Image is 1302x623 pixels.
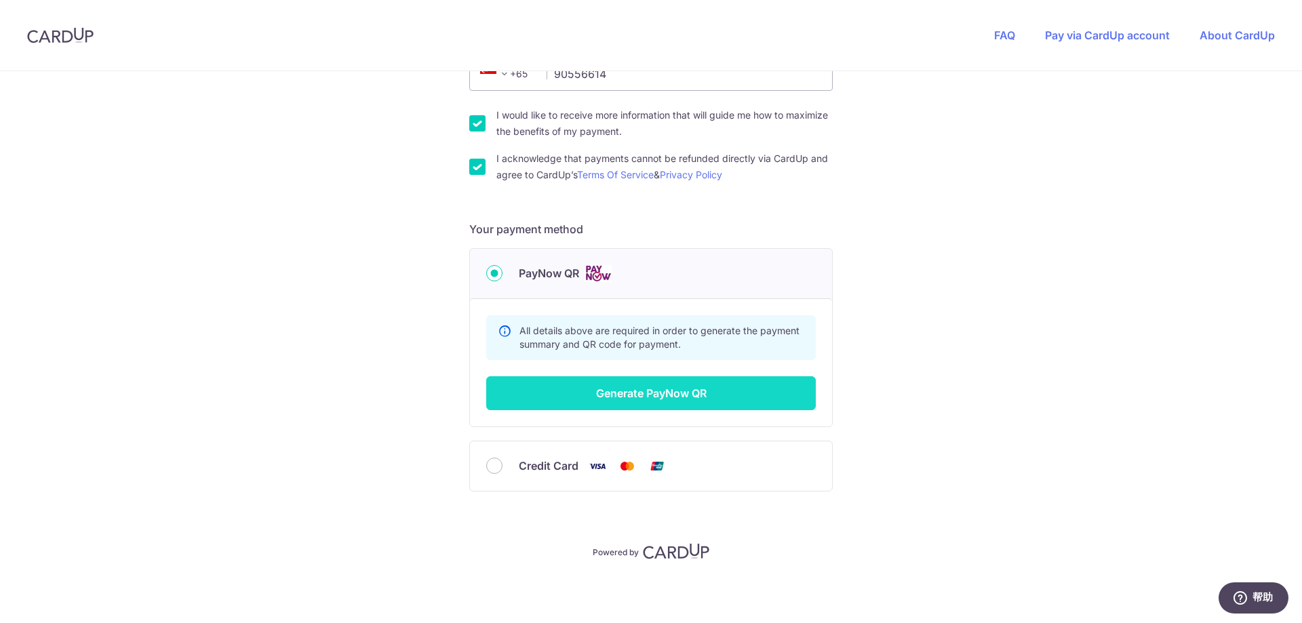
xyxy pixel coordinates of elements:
a: Terms Of Service [577,169,654,180]
div: PayNow QR Cards logo [486,265,816,282]
span: All details above are required in order to generate the payment summary and QR code for payment. [519,325,800,350]
img: Cards logo [585,265,612,282]
span: PayNow QR [519,265,579,281]
span: Credit Card [519,458,578,474]
img: CardUp [643,543,709,559]
a: Pay via CardUp account [1045,28,1170,42]
iframe: 打开一个小组件，您可以在其中找到更多信息 [1218,582,1288,616]
a: Privacy Policy [660,169,722,180]
img: CardUp [27,27,94,43]
span: +65 [480,66,513,82]
a: FAQ [994,28,1015,42]
label: I acknowledge that payments cannot be refunded directly via CardUp and agree to CardUp’s & [496,150,833,183]
span: +65 [476,66,537,82]
p: Powered by [593,544,639,558]
img: Mastercard [614,458,641,475]
div: Credit Card Visa Mastercard Union Pay [486,458,816,475]
img: Visa [584,458,611,475]
button: Generate PayNow QR [486,376,816,410]
img: Union Pay [644,458,671,475]
a: About CardUp [1200,28,1275,42]
label: I would like to receive more information that will guide me how to maximize the benefits of my pa... [496,107,833,140]
h5: Your payment method [469,221,833,237]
